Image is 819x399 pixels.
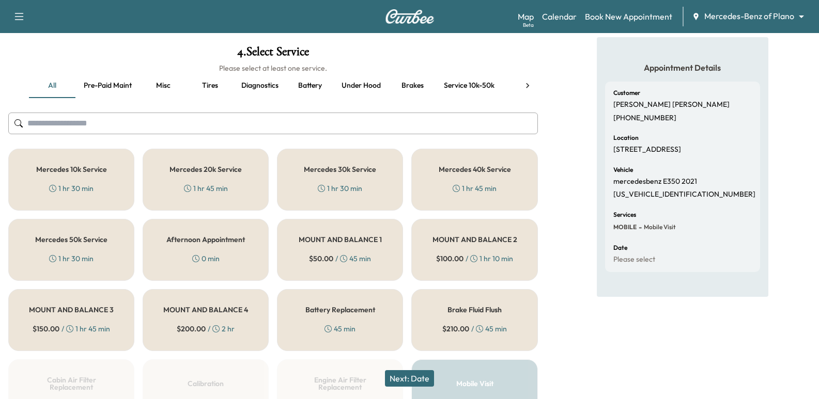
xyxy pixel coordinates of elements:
[432,236,517,243] h5: MOUNT AND BALANCE 2
[613,167,633,173] h6: Vehicle
[299,236,382,243] h5: MOUNT AND BALANCE 1
[637,222,642,232] span: -
[613,114,676,123] p: [PHONE_NUMBER]
[442,324,469,334] span: $ 210.00
[613,177,697,186] p: mercedesbenz E350 2021
[613,145,681,154] p: [STREET_ADDRESS]
[233,73,287,98] button: Diagnostics
[33,324,110,334] div: / 1 hr 45 min
[613,90,640,96] h6: Customer
[503,73,549,98] button: Recall
[613,245,627,251] h6: Date
[585,10,672,23] a: Book New Appointment
[29,73,75,98] button: all
[163,306,248,313] h5: MOUNT AND BALANCE 4
[442,324,507,334] div: / 45 min
[309,253,333,264] span: $ 50.00
[613,212,636,218] h6: Services
[29,306,114,313] h5: MOUNT AND BALANCE 3
[523,21,534,29] div: Beta
[642,223,676,231] span: Mobile Visit
[49,183,94,194] div: 1 hr 30 min
[518,10,534,23] a: MapBeta
[177,324,235,334] div: / 2 hr
[436,253,463,264] span: $ 100.00
[436,253,513,264] div: / 1 hr 10 min
[542,10,577,23] a: Calendar
[436,73,503,98] button: Service 10k-50k
[439,166,511,173] h5: Mercedes 40k Service
[304,166,376,173] h5: Mercedes 30k Service
[613,255,655,264] p: Please select
[309,253,371,264] div: / 45 min
[453,183,497,194] div: 1 hr 45 min
[140,73,187,98] button: Misc
[385,370,434,387] button: Next: Date
[333,73,389,98] button: Under hood
[318,183,362,194] div: 1 hr 30 min
[704,10,794,22] span: Mercedes-Benz of Plano
[613,190,755,199] p: [US_VEHICLE_IDENTIFICATION_NUMBER]
[389,73,436,98] button: Brakes
[605,62,760,73] h5: Appointment Details
[75,73,140,98] button: Pre-paid maint
[49,253,94,264] div: 1 hr 30 min
[177,324,206,334] span: $ 200.00
[8,45,538,63] h1: 4 . Select Service
[324,324,356,334] div: 45 min
[613,100,730,109] p: [PERSON_NAME] [PERSON_NAME]
[35,236,107,243] h5: Mercedes 50k Service
[187,73,233,98] button: Tires
[184,183,228,194] div: 1 hr 45 min
[33,324,59,334] span: $ 150.00
[305,306,375,313] h5: Battery Replacement
[287,73,333,98] button: Battery
[169,166,242,173] h5: Mercedes 20k Service
[29,73,517,98] div: basic tabs example
[613,223,637,231] span: MOBILE
[8,63,538,73] h6: Please select at least one service.
[613,135,639,141] h6: Location
[166,236,245,243] h5: Afternoon Appointment
[36,166,107,173] h5: Mercedes 10k Service
[192,253,220,264] div: 0 min
[385,9,435,24] img: Curbee Logo
[447,306,502,313] h5: Brake Fluid Flush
